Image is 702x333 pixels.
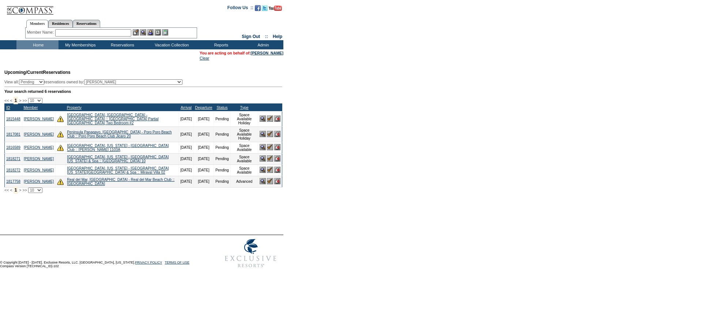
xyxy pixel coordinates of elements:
a: PRIVACY POLICY [135,261,162,264]
a: [PERSON_NAME] [251,51,283,55]
span: You are acting on behalf of: [200,51,283,55]
span: :: [265,34,268,39]
a: Arrival [181,105,192,110]
span: Reservations [4,70,71,75]
span: < [10,188,12,192]
div: Member Name: [27,29,55,35]
img: There are insufficient days and/or tokens to cover this reservation [57,144,64,151]
img: Cancel Reservation [274,116,280,122]
a: Type [240,105,249,110]
td: [DATE] [193,153,214,164]
td: [DATE] [193,164,214,176]
img: View Reservation [260,155,266,162]
td: Space Available [230,164,258,176]
td: Pending [214,153,231,164]
a: [PERSON_NAME] [24,179,54,183]
a: [PERSON_NAME] [24,145,54,150]
a: TERMS OF USE [165,261,190,264]
a: Help [273,34,282,39]
td: Reports [199,40,241,49]
img: There are insufficient days and/or tokens to cover this reservation [57,131,64,137]
a: Real del Mar, [GEOGRAPHIC_DATA] - Real del Mar Beach Club :: [GEOGRAPHIC_DATA] [67,178,174,186]
img: View Reservation [260,116,266,122]
td: [DATE] [179,126,193,142]
td: Pending [214,111,231,126]
td: [DATE] [179,164,193,176]
a: Subscribe to our YouTube Channel [269,7,282,12]
td: [DATE] [179,111,193,126]
td: [DATE] [193,142,214,153]
img: Reservations [155,29,161,35]
img: View Reservation [260,131,266,137]
a: [GEOGRAPHIC_DATA], [US_STATE] - [GEOGRAPHIC_DATA] Club :: [PERSON_NAME] 1103A [67,144,169,152]
a: 1815448 [6,117,20,121]
td: [DATE] [193,176,214,187]
td: [DATE] [179,153,193,164]
img: b_calculator.gif [162,29,168,35]
span: > [19,188,21,192]
img: b_edit.gif [133,29,139,35]
a: ID [6,105,10,110]
a: Members [26,20,49,28]
img: Confirm Reservation [267,131,273,137]
a: 1816589 [6,145,20,150]
img: Confirm Reservation [267,155,273,162]
a: [GEOGRAPHIC_DATA], [GEOGRAPHIC_DATA] - [GEOGRAPHIC_DATA] :: [GEOGRAPHIC_DATA] Partial [GEOGRAPHIC... [67,113,158,125]
img: Impersonate [147,29,154,35]
img: Become our fan on Facebook [255,5,261,11]
a: 1818272 [6,168,20,172]
span: Upcoming/Current [4,70,43,75]
img: View Reservation [260,178,266,184]
a: 1817081 [6,132,20,136]
img: Confirm Reservation [267,178,273,184]
img: Cancel Reservation [274,131,280,137]
img: Confirm Reservation [267,144,273,150]
a: [PERSON_NAME] [24,157,54,161]
span: < [10,98,12,103]
span: >> [22,188,27,192]
img: Confirm Reservation [267,167,273,173]
td: [DATE] [179,176,193,187]
img: Subscribe to our YouTube Channel [269,5,282,11]
a: Departure [195,105,212,110]
img: View Reservation [260,144,266,150]
td: Space Available Holiday [230,126,258,142]
img: Confirm Reservation [267,116,273,122]
div: Your search returned 6 reservations [4,89,282,94]
a: [GEOGRAPHIC_DATA], [US_STATE] - [GEOGRAPHIC_DATA][US_STATE] & Spa :: [GEOGRAPHIC_DATA] 10 [67,155,169,163]
img: Cancel Reservation [274,155,280,162]
td: Space Available [230,153,258,164]
td: My Memberships [58,40,101,49]
td: Pending [214,164,231,176]
td: [DATE] [179,142,193,153]
td: Pending [214,176,231,187]
td: [DATE] [193,111,214,126]
span: 1 [14,186,18,194]
a: 1817758 [6,179,20,183]
img: Cancel Reservation [274,144,280,150]
img: View [140,29,146,35]
td: Home [16,40,58,49]
td: [DATE] [193,126,214,142]
a: Become our fan on Facebook [255,7,261,12]
span: << [4,188,9,192]
td: Advanced [230,176,258,187]
td: Pending [214,126,231,142]
img: Cancel Reservation [274,178,280,184]
td: Pending [214,142,231,153]
a: Residences [48,20,73,27]
a: [PERSON_NAME] [24,117,54,121]
td: Reservations [101,40,143,49]
a: 1818271 [6,157,20,161]
a: [PERSON_NAME] [24,168,54,172]
a: [GEOGRAPHIC_DATA], [US_STATE] - [GEOGRAPHIC_DATA] [US_STATE][GEOGRAPHIC_DATA] & Spa :: Miraval Vi... [67,166,169,174]
a: Property [67,105,82,110]
div: View all: reservations owned by: [4,79,186,85]
td: Space Available Holiday [230,111,258,126]
img: Exclusive Resorts [218,235,283,272]
span: 1 [14,97,18,104]
span: > [19,98,21,103]
td: Admin [241,40,283,49]
td: Follow Us :: [227,4,253,13]
td: Space Available [230,142,258,153]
